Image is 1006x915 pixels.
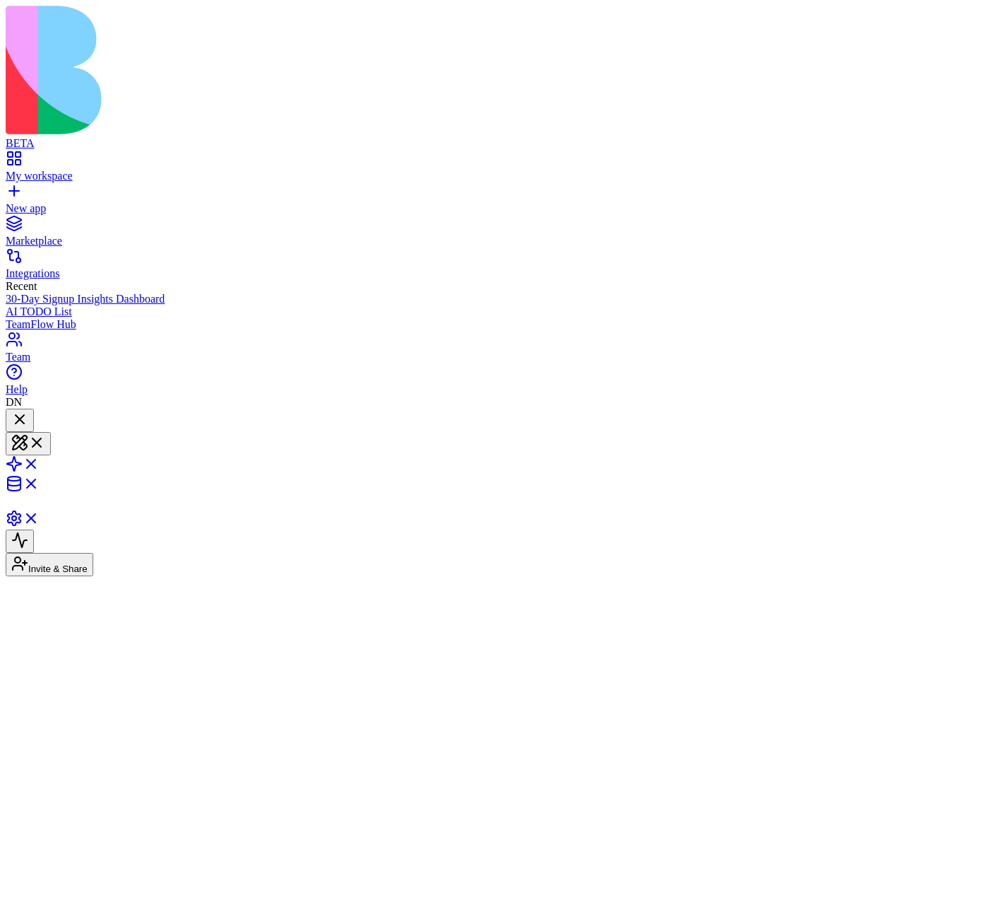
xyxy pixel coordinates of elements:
span: DN [6,396,22,408]
a: Integrations [6,255,1000,280]
a: 30-Day Signup Insights Dashboard [6,293,1000,305]
button: Invite & Share [6,553,93,576]
h2: 🎭 Role-Based Adventure App Coming Up! [55,659,203,682]
span: create an app with some random roles, I dont care what they are or what the app is about [55,582,190,597]
a: Help [6,371,1000,396]
span: 18:15 [47,602,73,614]
a: Team [6,338,1000,363]
a: TeamFlow Hub [6,318,1000,331]
div: New app [6,202,1000,215]
img: logo [6,6,574,134]
a: My workspace [6,157,1000,182]
a: New app [6,190,1000,215]
div: Integrations [6,267,1000,280]
p: Let me create a where different team members can collaborate - think Managers who oversee everyth... [55,713,203,744]
span: D [40,602,48,614]
span: Recent [6,280,37,292]
a: AI TODO List [6,305,1000,318]
a: Marketplace [6,222,1000,247]
div: Team [6,351,1000,363]
div: BETA [6,137,1000,150]
strong: Project Management Hub [97,713,172,721]
p: Hey there! I'm [PERSON_NAME], and I'm about to whip up a fun multi-role app for you! 🚀 [55,691,203,706]
div: My workspace [6,170,1000,182]
div: Marketplace [6,235,1000,247]
a: BETA [6,124,1000,150]
div: Help [6,383,1000,396]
